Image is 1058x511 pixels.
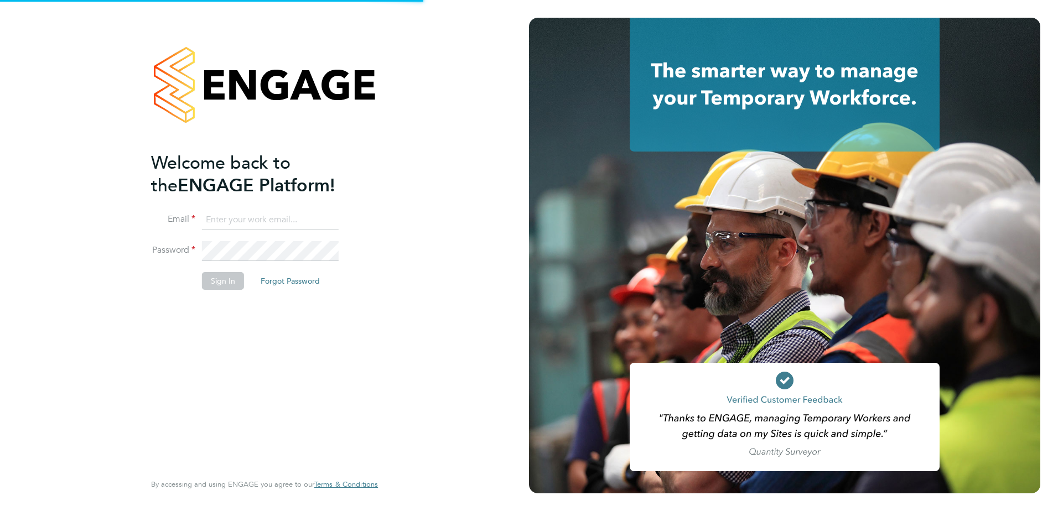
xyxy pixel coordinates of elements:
[202,272,244,290] button: Sign In
[151,479,378,489] span: By accessing and using ENGAGE you agree to our
[151,152,367,197] h2: ENGAGE Platform!
[151,213,195,225] label: Email
[202,210,339,230] input: Enter your work email...
[314,480,378,489] a: Terms & Conditions
[151,152,291,196] span: Welcome back to the
[151,244,195,256] label: Password
[252,272,329,290] button: Forgot Password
